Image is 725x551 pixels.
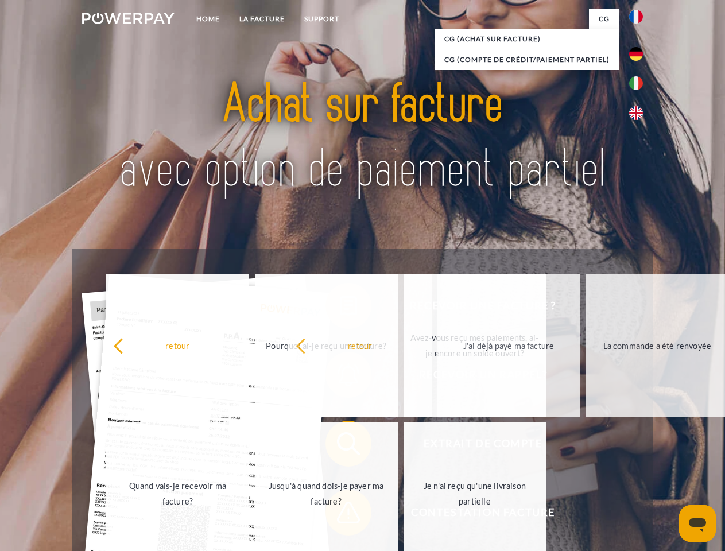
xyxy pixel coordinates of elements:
a: CG (Compte de crédit/paiement partiel) [435,49,619,70]
div: Je n'ai reçu qu'une livraison partielle [410,478,540,509]
div: Jusqu'à quand dois-je payer ma facture? [262,478,391,509]
div: retour [113,337,242,353]
img: fr [629,10,643,24]
a: CG (achat sur facture) [435,29,619,49]
a: Support [294,9,349,29]
a: LA FACTURE [230,9,294,29]
iframe: Bouton de lancement de la fenêtre de messagerie [679,505,716,542]
img: title-powerpay_fr.svg [110,55,615,220]
img: de [629,47,643,61]
div: La commande a été renvoyée [592,337,722,353]
a: CG [589,9,619,29]
div: Quand vais-je recevoir ma facture? [113,478,242,509]
a: Home [187,9,230,29]
img: it [629,76,643,90]
div: J'ai déjà payé ma facture [444,337,573,353]
div: Pourquoi ai-je reçu une facture? [262,337,391,353]
img: logo-powerpay-white.svg [82,13,175,24]
img: en [629,106,643,120]
div: retour [296,337,425,353]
